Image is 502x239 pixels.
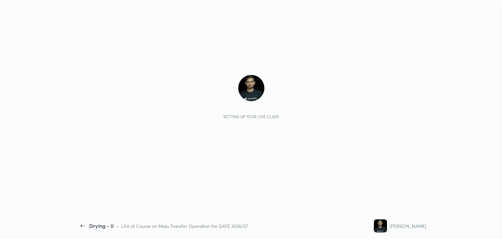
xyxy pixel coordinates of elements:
img: 143f78ded8b14cd2875f9ae30291ab3c.jpg [238,75,264,101]
div: L54 of Course on Mass Transfer Operation for GATE 2026/27 [121,223,248,230]
div: [PERSON_NAME] [390,223,426,230]
img: 143f78ded8b14cd2875f9ae30291ab3c.jpg [374,219,387,232]
div: • [116,223,119,230]
div: Setting up your live class [223,114,279,119]
div: Drying - II [89,222,114,230]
